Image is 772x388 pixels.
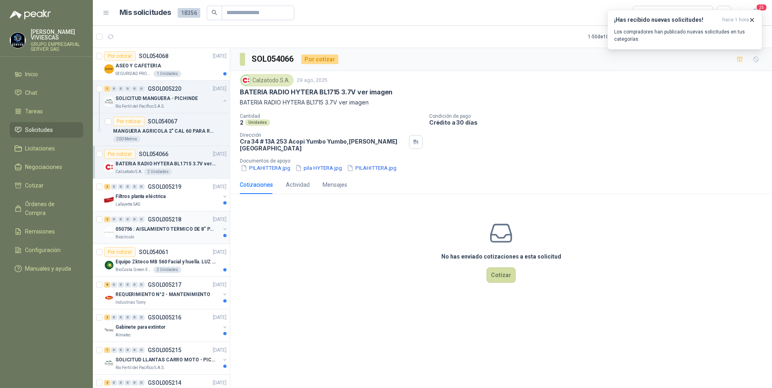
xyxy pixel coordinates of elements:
div: 0 [125,282,131,288]
p: Los compradores han publicado nuevas solicitudes en tus categorías. [614,28,755,43]
img: Company Logo [104,162,114,172]
button: pila HYTERA.jpg [294,164,343,172]
div: 0 [132,86,138,92]
p: Equipo Zkteco MB 560 Facial y huella. LUZ VISIBLE [115,258,216,266]
a: Configuración [10,242,83,258]
p: GSOL005215 [148,347,181,353]
p: BATERIA RADIO HYTERA BL1715 3.7V ver imagen [240,98,762,107]
p: BATERIA RADIO HYTERA BL1715 3.7V ver imagen [115,160,216,168]
div: 0 [118,217,124,222]
p: GSOL005218 [148,217,181,222]
a: 1 0 0 0 0 0 GSOL005215[DATE] Company LogoSOLICITUD LLANTAS CARRO MOTO - PICHINDERio Fertil del Pa... [104,345,228,371]
p: REQUERIMIENTO N°2 - MANTENIMIENTO [115,291,210,298]
p: [DATE] [213,248,227,256]
span: Tareas [25,107,43,116]
p: GRUPO EMPRESARIAL SERVER SAS [31,42,83,52]
div: 0 [138,347,145,353]
span: Inicio [25,70,38,79]
button: PILAHITTERA.jpg [346,164,397,172]
button: Cotizar [487,267,516,283]
h3: No has enviado cotizaciones a esta solicitud [441,252,561,261]
div: 0 [125,315,131,320]
img: Company Logo [104,260,114,270]
a: Por cotizarSOL054068[DATE] Company LogoASEO Y CAFETERIASEGURIDAD PROVISER LTDA1 Unidades [93,48,230,81]
img: Company Logo [104,227,114,237]
div: 0 [132,315,138,320]
div: 0 [125,86,131,92]
p: SOL054068 [139,53,168,59]
p: BATERIA RADIO HYTERA BL1715 3.7V ver imagen [240,88,392,96]
div: Calzatodo S.A. [240,74,294,86]
div: Por cotizar [113,117,145,126]
span: Cotizar [25,181,44,190]
span: Solicitudes [25,125,53,134]
h3: ¡Has recibido nuevas solicitudes! [614,17,719,23]
a: Inicio [10,67,83,82]
a: Solicitudes [10,122,83,138]
div: Unidades [245,119,270,126]
div: 0 [125,380,131,386]
p: [DATE] [213,183,227,191]
div: 0 [111,315,117,320]
p: Crédito a 30 días [429,119,769,126]
p: Documentos de apoyo [240,158,769,164]
p: SOL054066 [139,151,168,157]
div: 1 - 50 de 10935 [588,30,643,43]
p: SOLICITUD MANGUERA - PICHINDE [115,95,198,102]
div: 0 [132,347,138,353]
p: SEGURIDAD PROVISER LTDA [115,71,152,77]
div: 0 [132,282,138,288]
p: [DATE] [213,216,227,223]
p: GSOL005214 [148,380,181,386]
img: Logo peakr [10,10,51,19]
a: Por cotizarSOL054066[DATE] Company LogoBATERIA RADIO HYTERA BL1715 3.7V ver imagenCalzatodo S.A.2... [93,146,230,179]
div: 0 [118,347,124,353]
a: Tareas [10,104,83,119]
div: Por cotizar [104,247,136,257]
p: SOLICITUD LLANTAS CARRO MOTO - PICHINDE [115,356,216,364]
div: 4 [104,380,110,386]
div: 2 [104,184,110,190]
p: Lafayette SAS [115,201,140,208]
a: Cotizar [10,178,83,193]
p: [DATE] [213,314,227,321]
p: SOL054061 [139,249,168,255]
img: Company Logo [104,325,114,335]
span: Órdenes de Compra [25,200,76,217]
span: search [212,10,217,15]
p: [PERSON_NAME] VIVIESCAS [31,29,83,40]
a: Órdenes de Compra [10,196,83,221]
div: 0 [132,217,138,222]
img: Company Logo [104,293,114,302]
a: 2 0 0 0 0 0 GSOL005216[DATE] Company LogoGabinete para extintorAlmatec [104,313,228,338]
p: [DATE] [213,346,227,354]
p: MANGUERA AGRICOLA 2" CAL 60 PARA RIEGO [113,127,214,135]
div: 1 [104,86,110,92]
h1: Mis solicitudes [120,7,171,19]
div: Mensajes [323,180,347,189]
div: 2 [104,217,110,222]
a: Licitaciones [10,141,83,156]
div: Todas [638,8,655,17]
p: Cra 34 # 13A 253 Acopi Yumbo Yumbo , [PERSON_NAME][GEOGRAPHIC_DATA] [240,138,406,152]
img: Company Logo [104,195,114,204]
button: ¡Has recibido nuevas solicitudes!hace 1 hora Los compradores han publicado nuevas solicitudes en ... [607,10,762,50]
div: 0 [138,217,145,222]
p: Dirección [240,132,406,138]
div: 0 [125,184,131,190]
p: 050756 : AISLAMIENTO TERMICO DE 8" PARA TUBERIA [115,225,216,233]
a: Negociaciones [10,159,83,175]
span: 18356 [178,8,200,18]
div: Por cotizar [104,149,136,159]
span: Manuales y ayuda [25,264,71,273]
p: [DATE] [213,379,227,387]
div: Por cotizar [301,54,338,64]
p: SOL054067 [148,119,177,124]
p: 2 [240,119,243,126]
div: 1 Unidades [153,71,181,77]
div: 0 [125,347,131,353]
span: Negociaciones [25,163,62,171]
p: Calzatodo S.A. [115,169,143,175]
span: Licitaciones [25,144,55,153]
a: 1 0 0 0 0 0 GSOL005220[DATE] Company LogoSOLICITUD MANGUERA - PICHINDERio Fertil del Pacífico S.A.S. [104,84,228,110]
